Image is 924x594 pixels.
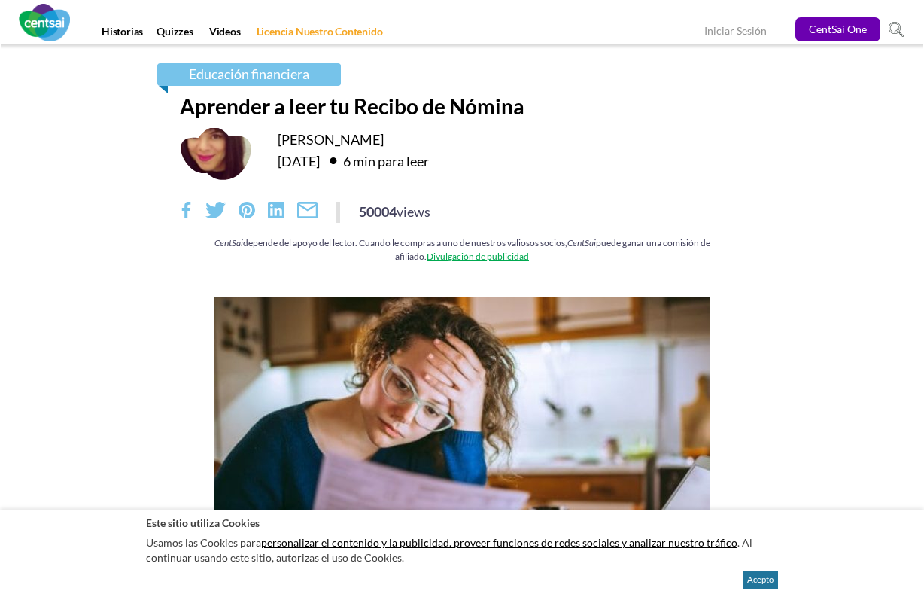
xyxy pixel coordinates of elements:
[704,24,767,40] a: Iniciar Sesión
[146,516,778,530] h2: Este sitio utiliza Cookies
[202,25,248,45] a: Videos
[397,203,430,220] span: views
[19,4,70,41] img: CentSai
[150,25,200,45] a: Quizzes
[743,571,778,589] button: Acepto
[322,148,429,172] div: 6 min para leer
[157,63,341,86] a: Educación financiera
[278,131,384,148] a: [PERSON_NAME]
[567,238,596,248] em: CentSai
[214,238,243,248] em: CentSai
[427,251,529,262] a: Divulgación de publicidad
[278,153,320,169] time: [DATE]
[95,25,150,45] a: Historias
[180,236,744,263] div: depende del apoyo del lector. Cuando le compras a uno de nuestros valiosos socios, puede ganar un...
[146,532,778,568] p: Usamos las Cookies para . Al continuar usando este sitio, autorizas el uso de Cookies.
[359,202,430,221] div: 50004
[795,17,880,41] a: CentSai One
[180,93,744,119] h1: Aprender a leer tu Recibo de Nómina
[250,25,390,45] a: Licencia Nuestro Contenido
